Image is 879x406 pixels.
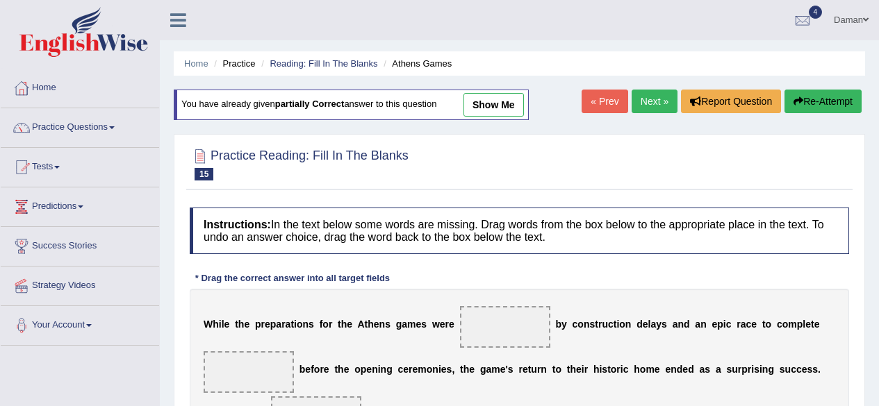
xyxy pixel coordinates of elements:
[174,90,529,120] div: You have already given answer to this question
[190,146,409,180] h2: Practice Reading: Fill In The Blanks
[480,364,486,375] b: g
[368,319,374,330] b: h
[403,364,409,375] b: e
[402,319,407,330] b: a
[374,319,379,330] b: e
[204,351,294,393] span: Drop target
[607,364,611,375] b: t
[807,364,813,375] b: s
[338,364,344,375] b: h
[589,319,595,330] b: s
[646,364,654,375] b: m
[768,364,774,375] b: g
[224,319,230,330] b: e
[673,319,678,330] b: a
[682,364,688,375] b: e
[460,306,550,348] span: Drop target
[782,319,789,330] b: o
[762,364,769,375] b: n
[805,319,811,330] b: e
[238,319,245,330] b: h
[555,364,561,375] b: o
[322,319,329,330] b: o
[616,319,619,330] b: i
[655,364,660,375] b: e
[1,69,159,103] a: Home
[324,364,329,375] b: e
[700,319,707,330] b: n
[796,364,802,375] b: c
[452,364,454,375] b: ,
[614,319,617,330] b: t
[486,364,491,375] b: a
[632,90,677,113] a: Next »
[528,364,532,375] b: t
[276,319,281,330] b: a
[716,364,721,375] b: a
[712,319,717,330] b: e
[409,364,412,375] b: r
[294,319,297,330] b: i
[432,319,440,330] b: w
[812,364,818,375] b: s
[737,319,740,330] b: r
[788,319,796,330] b: m
[309,319,314,330] b: s
[275,99,345,110] b: partially correct
[621,364,623,375] b: i
[577,319,584,330] b: o
[648,319,651,330] b: l
[211,57,255,70] li: Practice
[381,364,387,375] b: n
[460,364,463,375] b: t
[671,364,677,375] b: n
[1,267,159,301] a: Strategy Videos
[766,319,772,330] b: o
[593,364,600,375] b: h
[650,319,656,330] b: a
[385,319,391,330] b: s
[785,364,791,375] b: u
[398,364,404,375] b: c
[762,319,766,330] b: t
[634,364,640,375] b: h
[213,319,219,330] b: h
[1,227,159,262] a: Success Stories
[611,364,617,375] b: o
[386,364,393,375] b: g
[447,364,452,375] b: s
[379,319,386,330] b: n
[334,364,338,375] b: t
[746,319,752,330] b: c
[784,90,862,113] button: Re-Attempt
[636,319,643,330] b: d
[717,319,723,330] b: p
[235,319,238,330] b: t
[582,364,584,375] b: i
[413,364,418,375] b: e
[314,364,320,375] b: o
[365,319,368,330] b: t
[552,364,556,375] b: t
[265,319,270,330] b: e
[595,319,598,330] b: t
[531,364,537,375] b: u
[723,319,726,330] b: i
[602,319,608,330] b: u
[407,319,416,330] b: m
[599,364,602,375] b: i
[184,58,208,69] a: Home
[738,364,741,375] b: r
[500,364,506,375] b: e
[341,319,347,330] b: h
[677,319,684,330] b: n
[754,364,759,375] b: s
[705,364,710,375] b: s
[469,364,475,375] b: e
[441,364,447,375] b: e
[809,6,823,19] span: 4
[523,364,528,375] b: e
[567,364,570,375] b: t
[372,364,378,375] b: n
[320,319,323,330] b: f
